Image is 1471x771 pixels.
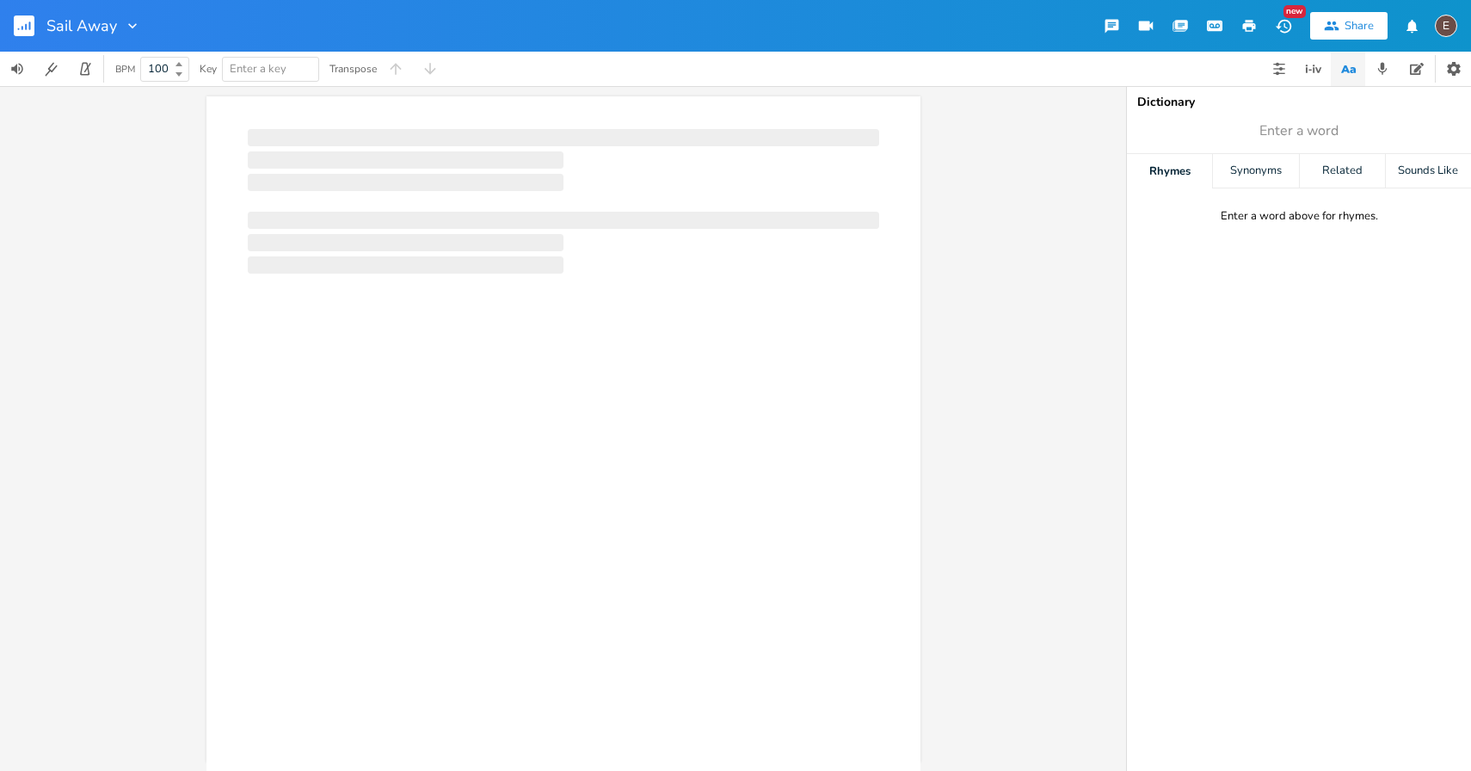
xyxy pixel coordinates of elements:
[1213,154,1298,188] div: Synonyms
[1386,154,1471,188] div: Sounds Like
[1259,121,1339,141] span: Enter a word
[1435,6,1457,46] button: E
[329,64,377,74] div: Transpose
[1283,5,1306,18] div: New
[1310,12,1388,40] button: Share
[1137,96,1461,108] div: Dictionary
[1266,10,1301,41] button: New
[1300,154,1385,188] div: Related
[1127,154,1212,188] div: Rhymes
[230,61,286,77] span: Enter a key
[1221,209,1378,224] div: Enter a word above for rhymes.
[46,18,117,34] span: Sail Away
[1345,18,1374,34] div: Share
[1435,15,1457,37] div: edward
[115,65,135,74] div: BPM
[200,64,217,74] div: Key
